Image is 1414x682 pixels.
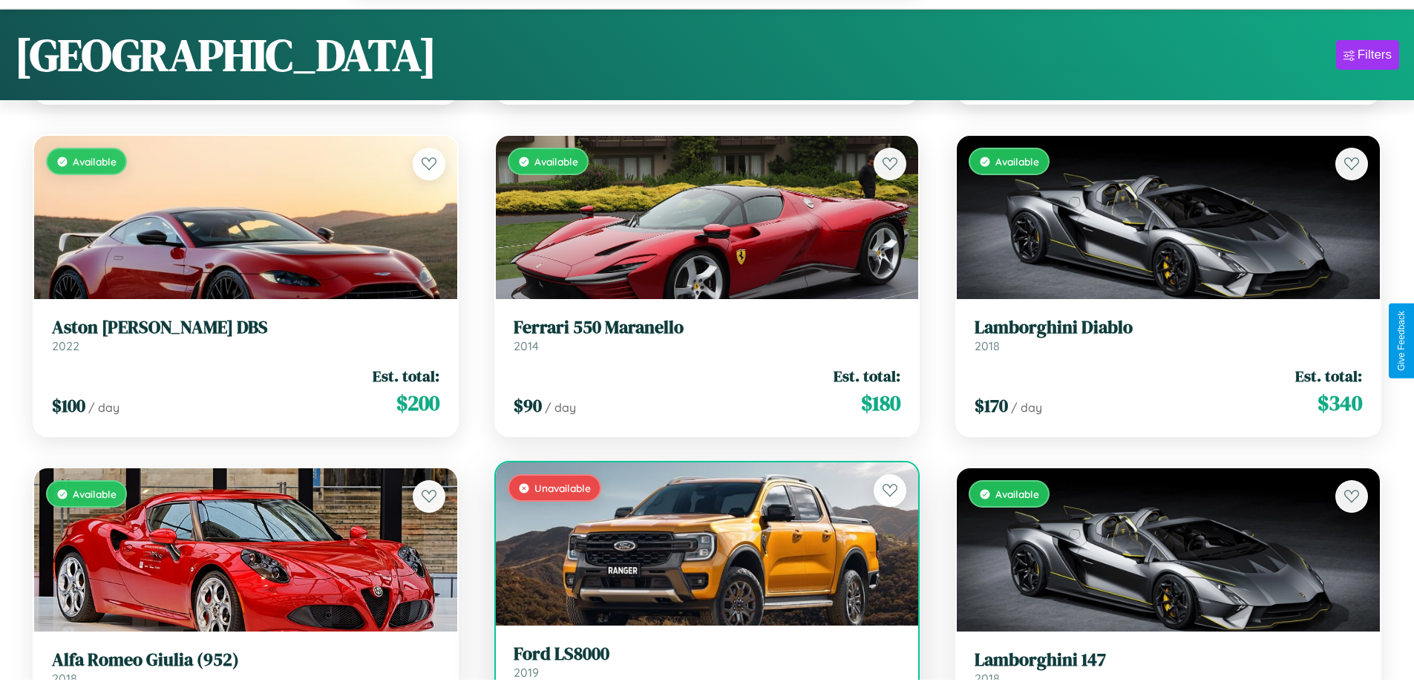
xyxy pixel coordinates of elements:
[1295,365,1362,387] span: Est. total:
[514,338,539,353] span: 2014
[975,393,1008,418] span: $ 170
[88,400,120,415] span: / day
[975,338,1000,353] span: 2018
[52,338,79,353] span: 2022
[514,643,901,680] a: Ford LS80002019
[52,393,85,418] span: $ 100
[73,155,117,168] span: Available
[396,388,439,418] span: $ 200
[975,317,1362,338] h3: Lamborghini Diablo
[975,649,1362,671] h3: Lamborghini 147
[995,155,1039,168] span: Available
[73,488,117,500] span: Available
[514,317,901,338] h3: Ferrari 550 Maranello
[545,400,576,415] span: / day
[514,665,539,680] span: 2019
[861,388,900,418] span: $ 180
[975,317,1362,353] a: Lamborghini Diablo2018
[52,317,439,353] a: Aston [PERSON_NAME] DBS2022
[514,643,901,665] h3: Ford LS8000
[534,482,591,494] span: Unavailable
[15,24,436,85] h1: [GEOGRAPHIC_DATA]
[514,317,901,353] a: Ferrari 550 Maranello2014
[1011,400,1042,415] span: / day
[52,649,439,671] h3: Alfa Romeo Giulia (952)
[1358,47,1392,62] div: Filters
[373,365,439,387] span: Est. total:
[834,365,900,387] span: Est. total:
[52,317,439,338] h3: Aston [PERSON_NAME] DBS
[995,488,1039,500] span: Available
[1318,388,1362,418] span: $ 340
[514,393,542,418] span: $ 90
[534,155,578,168] span: Available
[1396,311,1407,371] div: Give Feedback
[1336,40,1399,70] button: Filters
